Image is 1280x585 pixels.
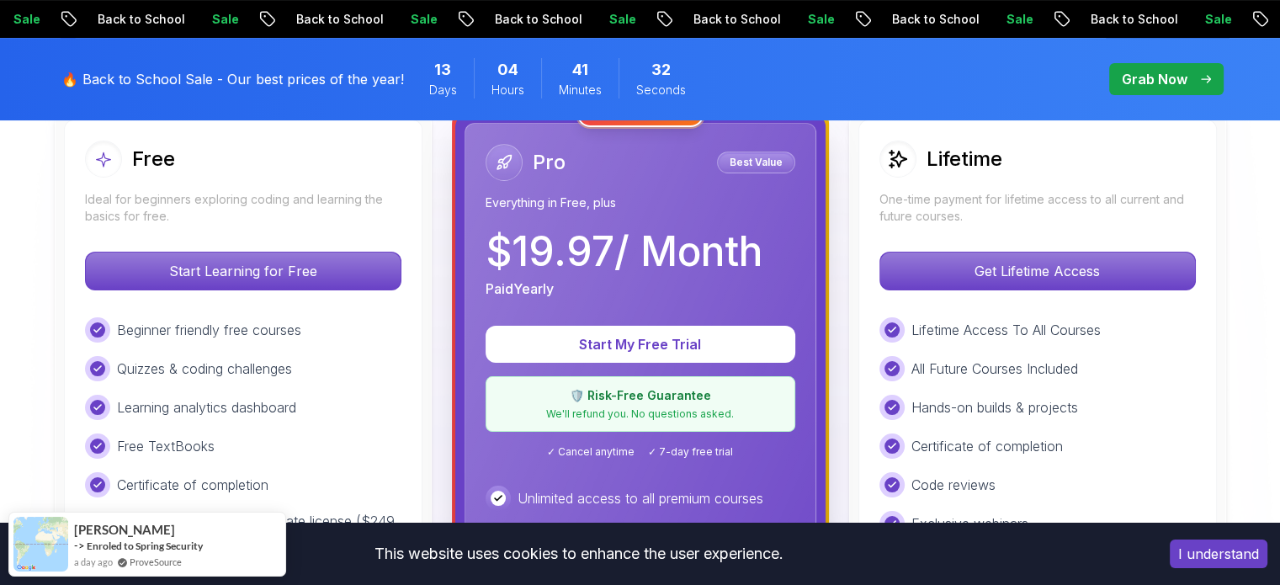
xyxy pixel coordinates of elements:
p: Learning analytics dashboard [117,397,296,417]
h2: Free [132,146,175,173]
p: Start My Free Trial [506,334,775,354]
h2: Lifetime [927,146,1002,173]
p: Free TextBooks [117,436,215,456]
button: Get Lifetime Access [879,252,1196,290]
p: Sale [786,11,840,28]
span: a day ago [74,555,113,569]
p: Lifetime Access To All Courses [911,320,1101,340]
a: Enroled to Spring Security [87,540,203,552]
p: Back to School [870,11,985,28]
p: Quizzes & coding challenges [117,359,292,379]
button: Start Learning for Free [85,252,401,290]
p: Back to School [76,11,190,28]
a: ProveSource [130,555,182,569]
span: 32 Seconds [651,58,671,82]
p: Sale [1183,11,1237,28]
button: Start My Free Trial [486,326,795,363]
span: 41 Minutes [572,58,588,82]
span: Hours [491,82,524,98]
p: Start Learning for Free [86,253,401,290]
p: 3 months IntelliJ IDEA Ultimate license ($249 value) [117,511,401,551]
p: Beginner friendly free courses [117,320,301,340]
span: Minutes [559,82,602,98]
p: Back to School [672,11,786,28]
span: Days [429,82,457,98]
span: Seconds [636,82,686,98]
p: Sale [190,11,244,28]
div: This website uses cookies to enhance the user experience. [13,535,1145,572]
p: Unlimited access to all premium courses [518,488,763,508]
p: Ideal for beginners exploring coding and learning the basics for free. [85,191,401,225]
span: ✓ 7-day free trial [648,445,733,459]
p: All Future Courses Included [911,359,1078,379]
a: Start My Free Trial [486,336,795,353]
p: Back to School [473,11,587,28]
p: Grab Now [1122,69,1187,89]
button: Accept cookies [1170,540,1267,568]
p: Paid Yearly [486,279,554,299]
p: Certificate of completion [117,475,268,495]
p: $ 19.97 / Month [486,231,762,272]
p: Sale [587,11,641,28]
p: Certificate of completion [911,436,1063,456]
span: 4 Hours [497,58,518,82]
span: -> [74,539,85,552]
span: [PERSON_NAME] [74,523,175,537]
p: 🛡️ Risk-Free Guarantee [497,387,784,404]
span: 13 Days [434,58,451,82]
p: One-time payment for lifetime access to all current and future courses. [879,191,1196,225]
span: ✓ Cancel anytime [547,445,635,459]
p: Get Lifetime Access [880,253,1195,290]
p: Back to School [1069,11,1183,28]
img: provesource social proof notification image [13,517,68,572]
p: Sale [389,11,443,28]
p: Hands-on builds & projects [911,397,1078,417]
h2: Pro [533,149,566,176]
p: Exclusive webinars [911,513,1028,534]
a: Get Lifetime Access [879,263,1196,279]
p: Sale [985,11,1038,28]
p: Everything in Free, plus [486,194,795,211]
a: Start Learning for Free [85,263,401,279]
p: Code reviews [911,475,996,495]
p: Best Value [720,154,793,171]
p: Back to School [274,11,389,28]
p: 🔥 Back to School Sale - Our best prices of the year! [61,69,404,89]
p: We'll refund you. No questions asked. [497,407,784,421]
